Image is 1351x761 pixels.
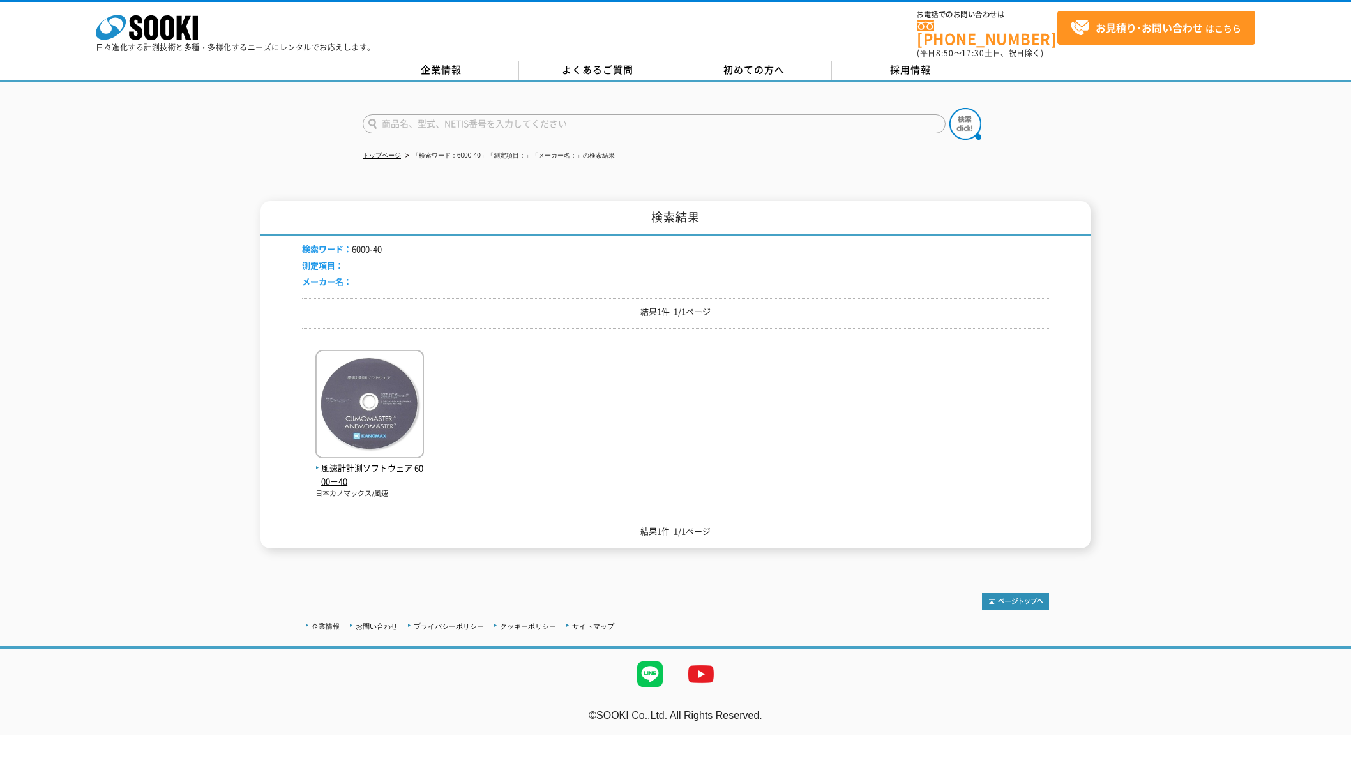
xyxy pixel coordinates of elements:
p: 結果1件 1/1ページ [302,305,1049,319]
a: よくあるご質問 [519,61,675,80]
input: 商品名、型式、NETIS番号を入力してください [363,114,946,133]
span: 検索ワード： [302,243,352,255]
span: メーカー名： [302,275,352,287]
p: 結果1件 1/1ページ [302,525,1049,538]
a: テストMail [1302,723,1351,734]
a: クッキーポリシー [500,622,556,630]
li: 「検索ワード：6000-40」「測定項目：」「メーカー名：」の検索結果 [403,149,615,163]
li: 6000-40 [302,243,382,256]
p: 日本カノマックス/風速 [315,488,424,499]
a: トップページ [363,152,401,159]
a: 採用情報 [832,61,988,80]
img: btn_search.png [949,108,981,140]
img: 6000－40 [315,350,424,462]
span: 風速計計測ソフトウェア 6000－40 [315,462,424,488]
h1: 検索結果 [260,201,1091,236]
span: はこちら [1070,19,1241,38]
span: (平日 ～ 土日、祝日除く) [917,47,1043,59]
a: 企業情報 [312,622,340,630]
a: サイトマップ [572,622,614,630]
a: 初めての方へ [675,61,832,80]
a: 風速計計測ソフトウェア 6000－40 [315,448,424,488]
span: 8:50 [936,47,954,59]
a: 企業情報 [363,61,519,80]
span: 17:30 [962,47,985,59]
img: LINE [624,649,675,700]
span: お電話でのお問い合わせは [917,11,1057,19]
a: プライバシーポリシー [414,622,484,630]
span: 測定項目： [302,259,343,271]
a: [PHONE_NUMBER] [917,20,1057,46]
a: お問い合わせ [356,622,398,630]
p: 日々進化する計測技術と多種・多様化するニーズにレンタルでお応えします。 [96,43,375,51]
img: トップページへ [982,593,1049,610]
strong: お見積り･お問い合わせ [1096,20,1203,35]
span: 初めての方へ [723,63,785,77]
img: YouTube [675,649,727,700]
a: お見積り･お問い合わせはこちら [1057,11,1255,45]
